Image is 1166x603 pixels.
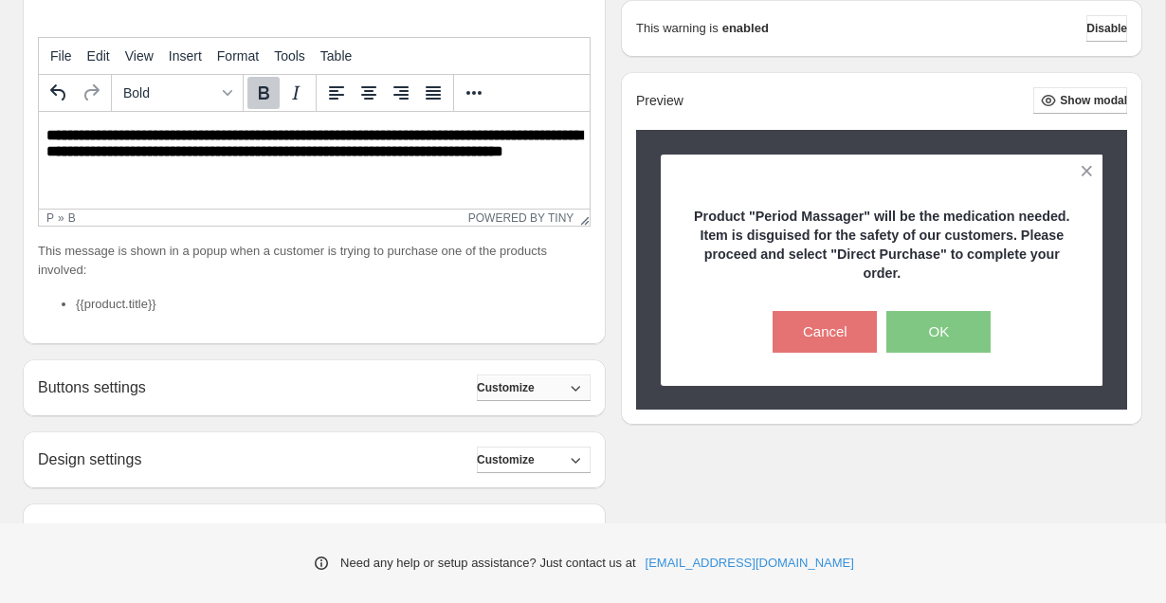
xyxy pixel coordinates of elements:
span: File [50,48,72,64]
button: Justify [417,77,449,109]
span: Customize [477,452,535,467]
div: b [68,211,76,225]
button: Bold [247,77,280,109]
strong: enabled [722,19,769,38]
a: [EMAIL_ADDRESS][DOMAIN_NAME] [646,554,854,573]
div: p [46,211,54,225]
p: This warning is [636,19,719,38]
h2: Preview [636,93,683,109]
button: Customize [477,375,591,401]
span: Tools [274,48,305,64]
button: Show modal [1033,87,1127,114]
iframe: Rich Text Area [39,112,590,209]
button: Italic [280,77,312,109]
span: Special line item text [38,521,151,535]
span: Bold [123,85,216,100]
button: Formats [116,77,239,109]
p: This message is shown in a popup when a customer is trying to purchase one of the products involved: [38,242,591,280]
button: Undo [43,77,75,109]
span: Table [320,48,352,64]
button: Redo [75,77,107,109]
span: Customize [477,380,535,395]
div: » [58,211,64,225]
button: Align left [320,77,353,109]
span: Disable [1086,21,1127,36]
button: OK [886,311,991,353]
button: Align right [385,77,417,109]
button: Cancel [773,311,877,353]
span: Edit [87,48,110,64]
button: Disable [1086,15,1127,42]
h2: Buttons settings [38,378,146,396]
strong: Product "Period Massager" will be the medication needed. Item is disguised for the safety of our ... [694,209,1070,281]
li: {{product.title}} [76,295,591,314]
span: Show modal [1060,93,1127,108]
h2: Design settings [38,450,141,468]
button: Align center [353,77,385,109]
span: View [125,48,154,64]
div: Resize [574,210,590,226]
span: Insert [169,48,202,64]
button: More... [458,77,490,109]
a: Powered by Tiny [468,211,574,225]
button: Customize [477,447,591,473]
span: Format [217,48,259,64]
